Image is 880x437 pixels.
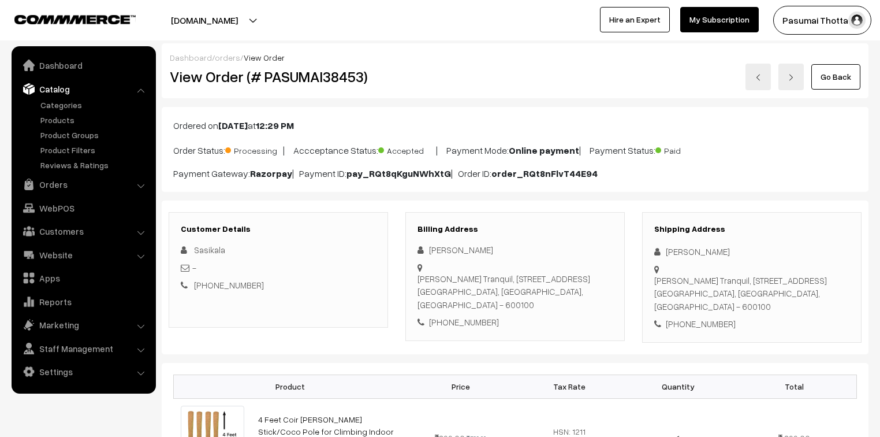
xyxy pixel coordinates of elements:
img: COMMMERCE [14,15,136,24]
b: [DATE] [218,120,248,131]
span: Processing [225,142,283,157]
th: Price [407,375,515,398]
a: Reviews & Ratings [38,159,152,171]
div: [PHONE_NUMBER] [654,317,849,331]
a: COMMMERCE [14,12,115,25]
a: Products [38,114,152,126]
a: My Subscription [680,7,759,32]
div: / / [170,51,860,64]
a: [PHONE_NUMBER] [194,280,264,290]
span: Sasikala [194,245,225,255]
b: 12:29 PM [256,120,294,131]
a: Settings [14,361,152,382]
img: right-arrow.png [788,74,795,81]
th: Total [732,375,856,398]
a: Dashboard [170,53,212,62]
span: Accepted [378,142,436,157]
img: user [848,12,866,29]
a: Catalog [14,79,152,99]
div: [PERSON_NAME] [417,243,613,257]
div: [PERSON_NAME] Tranquil, [STREET_ADDRESS] [GEOGRAPHIC_DATA], [GEOGRAPHIC_DATA], [GEOGRAPHIC_DATA] ... [417,272,613,312]
img: left-arrow.png [755,74,762,81]
h3: Billing Address [417,224,613,234]
h2: View Order (# PASUMAI38453) [170,68,389,86]
div: [PERSON_NAME] [654,245,849,258]
b: pay_RQt8qKguNWhXtG [346,168,451,179]
h3: Customer Details [181,224,376,234]
a: Hire an Expert [600,7,670,32]
a: WebPOS [14,198,152,218]
b: order_RQt8nFlvT44E94 [491,168,598,179]
b: Online payment [509,145,579,156]
a: Apps [14,268,152,288]
a: Go Back [811,64,860,90]
a: Product Filters [38,144,152,156]
button: Pasumai Thotta… [773,6,871,35]
a: Reports [14,291,152,312]
p: Order Status: | Accceptance Status: | Payment Mode: | Payment Status: [173,142,857,157]
a: Customers [14,221,152,242]
th: Product [174,375,407,398]
a: Product Groups [38,129,152,141]
p: Ordered on at [173,118,857,132]
th: Tax Rate [515,375,624,398]
button: [DOMAIN_NAME] [130,6,278,35]
a: Website [14,245,152,265]
b: Razorpay [250,168,292,179]
a: Categories [38,99,152,111]
th: Quantity [624,375,732,398]
span: Paid [655,142,713,157]
h3: Shipping Address [654,224,849,234]
span: View Order [244,53,285,62]
a: Staff Management [14,338,152,359]
div: - [181,261,376,275]
div: [PERSON_NAME] Tranquil, [STREET_ADDRESS] [GEOGRAPHIC_DATA], [GEOGRAPHIC_DATA], [GEOGRAPHIC_DATA] ... [654,274,849,313]
div: [PHONE_NUMBER] [417,316,613,329]
p: Payment Gateway: | Payment ID: | Order ID: [173,166,857,180]
a: Dashboard [14,55,152,76]
a: Marketing [14,314,152,335]
a: orders [215,53,240,62]
a: Orders [14,174,152,195]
